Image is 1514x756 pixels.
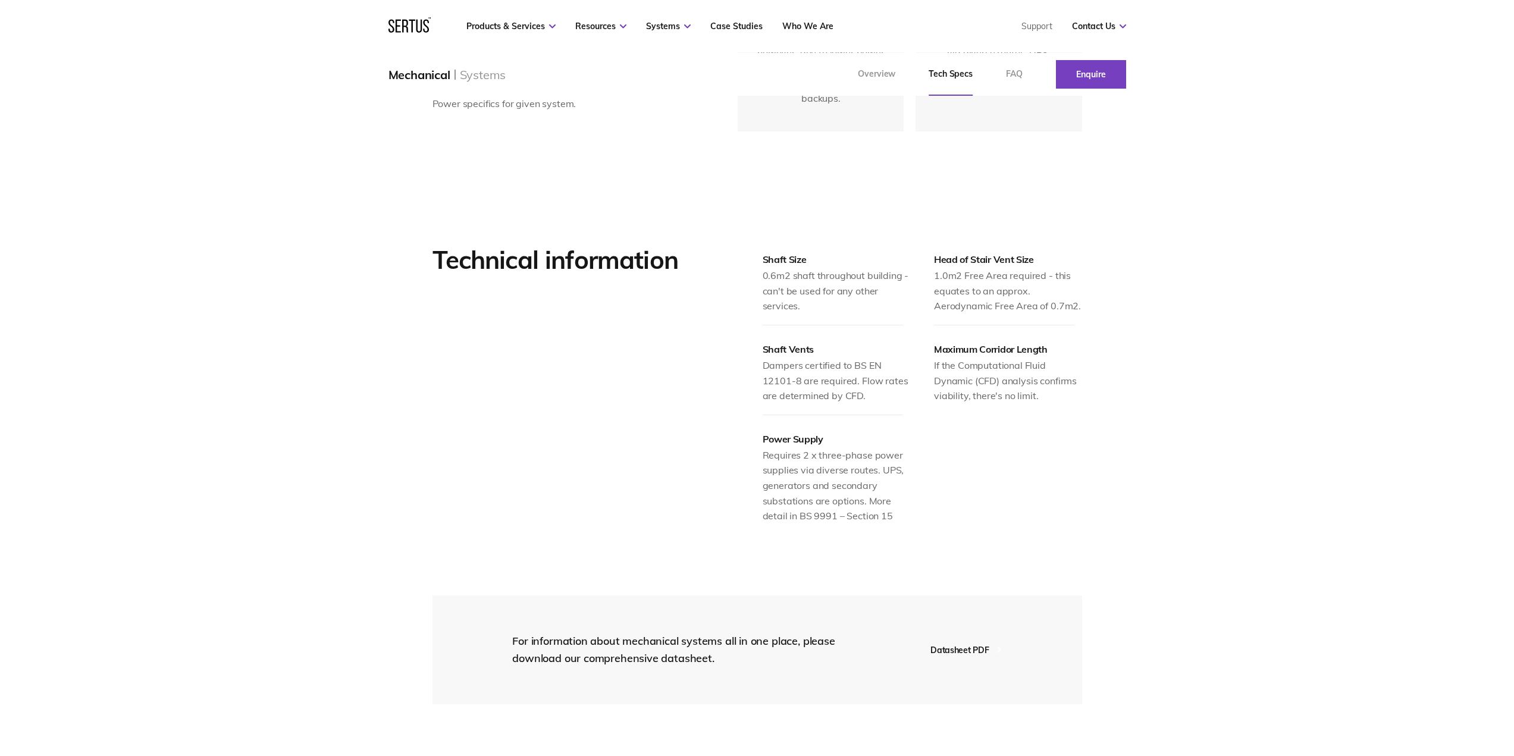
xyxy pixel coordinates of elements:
a: Support [1021,21,1052,32]
a: Systems [646,21,691,32]
a: Enquire [1056,60,1126,89]
a: FAQ [989,53,1039,96]
div: Shaft Vents [763,343,911,355]
div: For information about mechanical systems all in one place, please download our comprehensive data... [512,633,835,667]
h2: Technical information [432,244,727,276]
a: Products & Services [466,21,556,32]
div: Mechanical [388,67,450,82]
div: Maximum Corridor Length [934,343,1082,355]
div: Requires 2 x three-phase power supplies via diverse routes. UPS, generators and secondary substat... [763,448,911,524]
a: Overview [841,53,912,96]
div: Dampers certified to BS EN 12101-8 are required. Flow rates are determined by CFD. [763,358,911,404]
div: Systems [460,67,506,82]
div: Power specifics for given system. [432,98,717,109]
div: Shaft Size [763,253,911,265]
button: Datasheet PDF [904,633,1028,667]
a: Case Studies [710,21,763,32]
div: If the Computational Fluid Dynamic (CFD) analysis confirms viability, there's no limit. [934,358,1082,404]
div: 1.0m2 Free Area required - this equates to an approx. Aerodynamic Free Area of 0.7m2. [934,268,1082,314]
a: Resources [575,21,626,32]
div: 0.6m2 shaft throughout building - can't be used for any other services. [763,268,911,314]
div: Head of Stair Vent Size [934,253,1082,265]
a: Contact Us [1072,21,1126,32]
a: Who We Are [782,21,833,32]
div: Power Supply [763,433,911,445]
